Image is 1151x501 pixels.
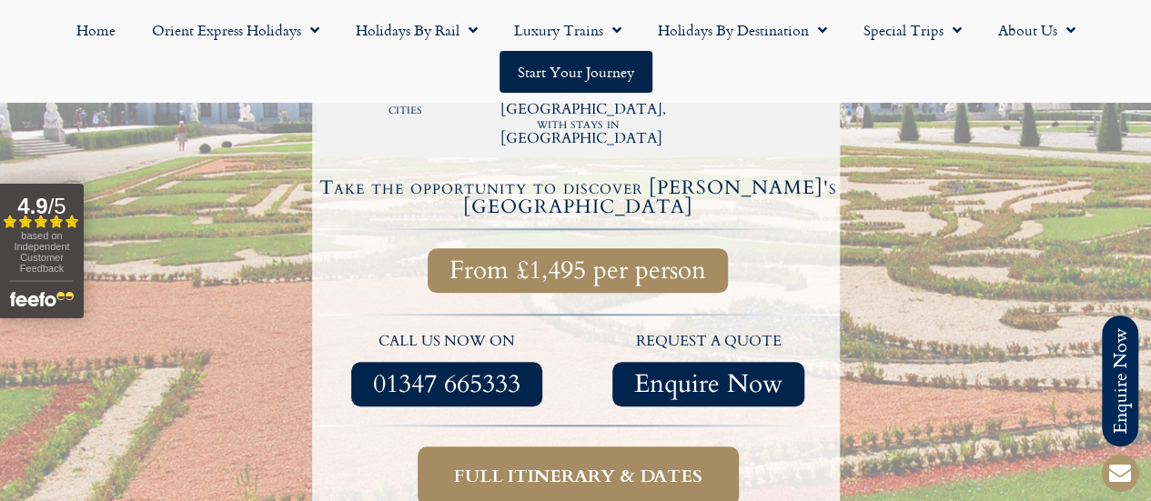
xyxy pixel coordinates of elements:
h2: 8 nights / 9 days, departures available most days of the year [673,58,828,102]
a: Orient Express Holidays [134,9,338,51]
a: Enquire Now [612,362,804,406]
a: 01347 665333 [351,362,542,406]
p: call us now on [326,330,570,354]
a: Luxury Trains [496,9,640,51]
h2: First Class rail throughout, also available via other cities [328,58,483,116]
a: From £1,495 per person [428,248,728,293]
a: Special Trips [845,9,980,51]
h4: Take the opportunity to discover [PERSON_NAME]'s [GEOGRAPHIC_DATA] [319,178,837,216]
h2: 3 nights in both [GEOGRAPHIC_DATA] & [GEOGRAPHIC_DATA], with stays in [GEOGRAPHIC_DATA] [500,58,655,145]
span: From £1,495 per person [449,259,706,282]
span: Full itinerary & dates [454,465,702,487]
a: Home [58,9,134,51]
a: Start your Journey [500,51,652,93]
span: 01347 665333 [373,373,520,396]
p: request a quote [587,330,831,354]
a: Holidays by Rail [338,9,496,51]
a: Holidays by Destination [640,9,845,51]
span: Enquire Now [634,373,782,396]
a: About Us [980,9,1094,51]
nav: Menu [9,9,1142,93]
